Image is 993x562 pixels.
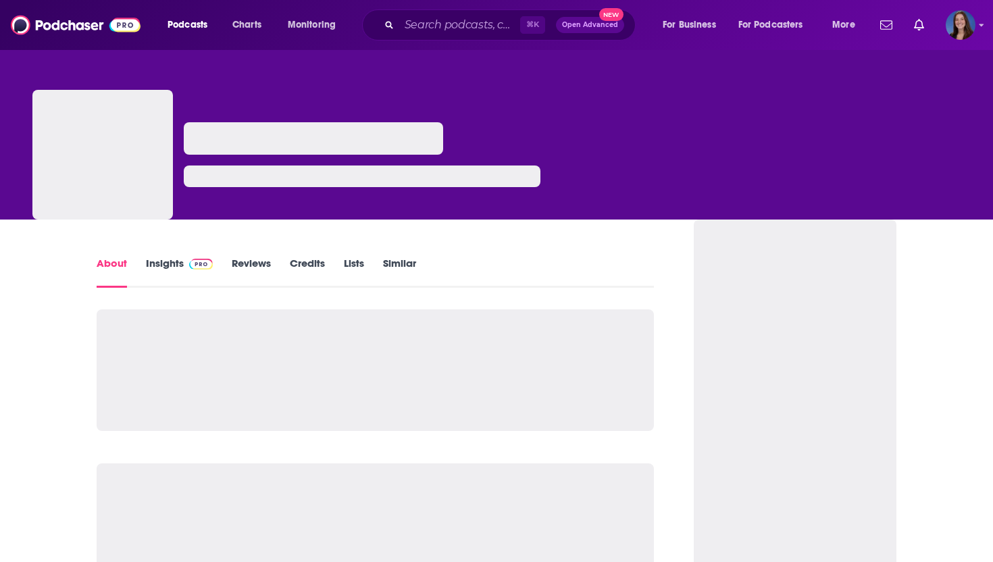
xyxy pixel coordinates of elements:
[278,14,353,36] button: open menu
[738,16,803,34] span: For Podcasters
[946,10,975,40] button: Show profile menu
[823,14,872,36] button: open menu
[189,259,213,270] img: Podchaser Pro
[520,16,545,34] span: ⌘ K
[556,17,624,33] button: Open AdvancedNew
[375,9,648,41] div: Search podcasts, credits, & more...
[224,14,270,36] a: Charts
[11,12,141,38] img: Podchaser - Follow, Share and Rate Podcasts
[399,14,520,36] input: Search podcasts, credits, & more...
[946,10,975,40] img: User Profile
[663,16,716,34] span: For Business
[653,14,733,36] button: open menu
[730,14,823,36] button: open menu
[232,16,261,34] span: Charts
[158,14,225,36] button: open menu
[97,257,127,288] a: About
[232,257,271,288] a: Reviews
[288,16,336,34] span: Monitoring
[909,14,930,36] a: Show notifications dropdown
[344,257,364,288] a: Lists
[946,10,975,40] span: Logged in as emmadonovan
[562,22,618,28] span: Open Advanced
[875,14,898,36] a: Show notifications dropdown
[383,257,416,288] a: Similar
[146,257,213,288] a: InsightsPodchaser Pro
[290,257,325,288] a: Credits
[832,16,855,34] span: More
[168,16,207,34] span: Podcasts
[599,8,623,21] span: New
